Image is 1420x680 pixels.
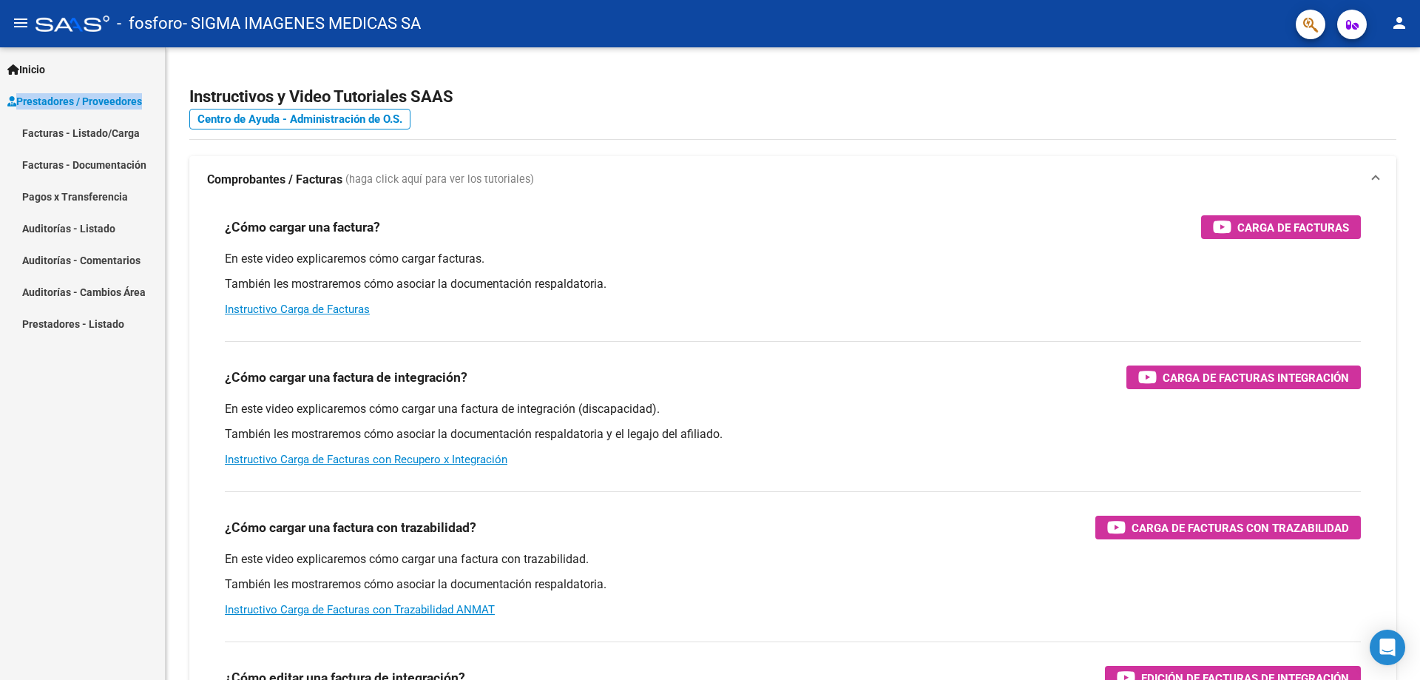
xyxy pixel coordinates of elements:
[117,7,183,40] span: - fosforo
[7,61,45,78] span: Inicio
[225,426,1361,442] p: También les mostraremos cómo asociar la documentación respaldatoria y el legajo del afiliado.
[225,603,495,616] a: Instructivo Carga de Facturas con Trazabilidad ANMAT
[225,276,1361,292] p: También les mostraremos cómo asociar la documentación respaldatoria.
[189,109,410,129] a: Centro de Ayuda - Administración de O.S.
[1126,366,1361,389] button: Carga de Facturas Integración
[189,156,1396,203] mat-expansion-panel-header: Comprobantes / Facturas (haga click aquí para ver los tutoriales)
[207,172,342,188] strong: Comprobantes / Facturas
[225,453,507,466] a: Instructivo Carga de Facturas con Recupero x Integración
[1132,519,1349,537] span: Carga de Facturas con Trazabilidad
[183,7,421,40] span: - SIGMA IMAGENES MEDICAS SA
[1095,516,1361,539] button: Carga de Facturas con Trazabilidad
[225,401,1361,417] p: En este video explicaremos cómo cargar una factura de integración (discapacidad).
[345,172,534,188] span: (haga click aquí para ver los tutoriales)
[225,517,476,538] h3: ¿Cómo cargar una factura con trazabilidad?
[1201,215,1361,239] button: Carga de Facturas
[189,83,1396,111] h2: Instructivos y Video Tutoriales SAAS
[1163,368,1349,387] span: Carga de Facturas Integración
[1237,218,1349,237] span: Carga de Facturas
[225,551,1361,568] p: En este video explicaremos cómo cargar una factura con trazabilidad.
[225,303,370,316] a: Instructivo Carga de Facturas
[1390,14,1408,32] mat-icon: person
[7,93,142,110] span: Prestadores / Proveedores
[12,14,30,32] mat-icon: menu
[225,367,467,388] h3: ¿Cómo cargar una factura de integración?
[225,576,1361,593] p: También les mostraremos cómo asociar la documentación respaldatoria.
[225,251,1361,267] p: En este video explicaremos cómo cargar facturas.
[225,217,380,238] h3: ¿Cómo cargar una factura?
[1370,630,1405,665] div: Open Intercom Messenger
